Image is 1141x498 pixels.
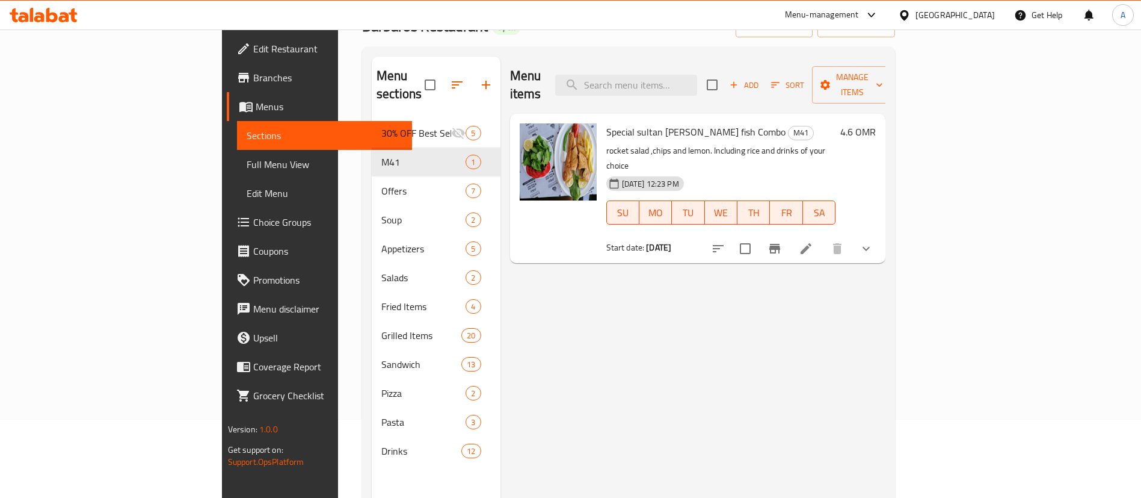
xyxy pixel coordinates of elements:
[644,204,667,222] span: MO
[381,241,466,256] div: Appetizers
[745,19,803,34] span: import
[466,270,481,285] div: items
[737,201,770,225] button: TH
[472,70,500,99] button: Add section
[466,126,481,140] div: items
[372,379,500,408] div: Pizza2
[417,72,443,98] span: Select all sections
[372,205,500,234] div: Soup2
[462,359,480,370] span: 13
[799,241,813,256] a: Edit menu item
[617,178,684,190] span: [DATE] 12:23 PM
[381,213,466,227] div: Soup
[237,121,413,150] a: Sections
[372,148,500,176] div: M411
[228,454,304,470] a: Support.OpsPlatform
[372,350,500,379] div: Sandwich13
[742,204,765,222] span: TH
[646,240,671,255] b: [DATE]
[381,270,466,285] span: Salads
[462,330,480,341] span: 20
[461,328,481,343] div: items
[381,357,461,372] span: Sandwich
[381,299,466,314] div: Fried Items
[253,359,403,374] span: Coverage Report
[381,444,461,458] span: Drinks
[840,123,876,140] h6: 4.6 OMR
[822,70,883,100] span: Manage items
[466,184,481,198] div: items
[443,70,472,99] span: Sort sections
[253,215,403,229] span: Choice Groups
[763,76,812,95] span: Sort items
[372,119,500,148] div: 30% OFF Best Sellers5
[812,66,893,104] button: Manage items
[247,157,403,172] span: Full Menu View
[612,204,635,222] span: SU
[227,323,413,352] a: Upsell
[725,76,763,95] span: Add item
[253,388,403,403] span: Grocery Checklist
[785,8,859,22] div: Menu-management
[704,234,733,263] button: sort-choices
[227,237,413,266] a: Coupons
[227,92,413,121] a: Menus
[788,126,814,140] div: M41
[466,415,481,429] div: items
[823,234,852,263] button: delete
[381,184,466,198] span: Offers
[466,185,480,197] span: 7
[253,331,403,345] span: Upsell
[803,201,835,225] button: SA
[768,76,807,95] button: Sort
[227,352,413,381] a: Coverage Report
[381,386,466,400] span: Pizza
[915,8,995,22] div: [GEOGRAPHIC_DATA]
[677,204,700,222] span: TU
[461,357,481,372] div: items
[760,234,789,263] button: Branch-specific-item
[771,78,804,92] span: Sort
[466,386,481,400] div: items
[381,328,461,343] span: Grilled Items
[381,415,466,429] div: Pasta
[372,292,500,321] div: Fried Items4
[381,155,466,169] div: M41
[237,150,413,179] a: Full Menu View
[466,272,480,284] span: 2
[372,234,500,263] div: Appetizers5
[466,417,480,428] span: 3
[725,76,763,95] button: Add
[253,70,403,85] span: Branches
[710,204,733,222] span: WE
[700,72,725,98] span: Select section
[253,273,403,287] span: Promotions
[259,422,278,437] span: 1.0.0
[466,241,481,256] div: items
[381,126,451,140] div: 30% OFF Best Sellers
[247,186,403,201] span: Edit Menu
[461,444,481,458] div: items
[510,67,541,103] h2: Menu items
[372,321,500,350] div: Grilled Items20
[237,179,413,208] a: Edit Menu
[227,294,413,323] a: Menu disclaimer
[466,388,480,399] span: 2
[227,381,413,410] a: Grocery Checklist
[247,128,403,143] span: Sections
[466,213,481,227] div: items
[733,236,758,261] span: Select to update
[466,299,481,314] div: items
[789,126,813,140] span: M41
[852,234,881,263] button: show more
[253,42,403,56] span: Edit Restaurant
[466,157,480,168] span: 1
[372,263,500,292] div: Salads2
[372,437,500,465] div: Drinks12
[227,266,413,294] a: Promotions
